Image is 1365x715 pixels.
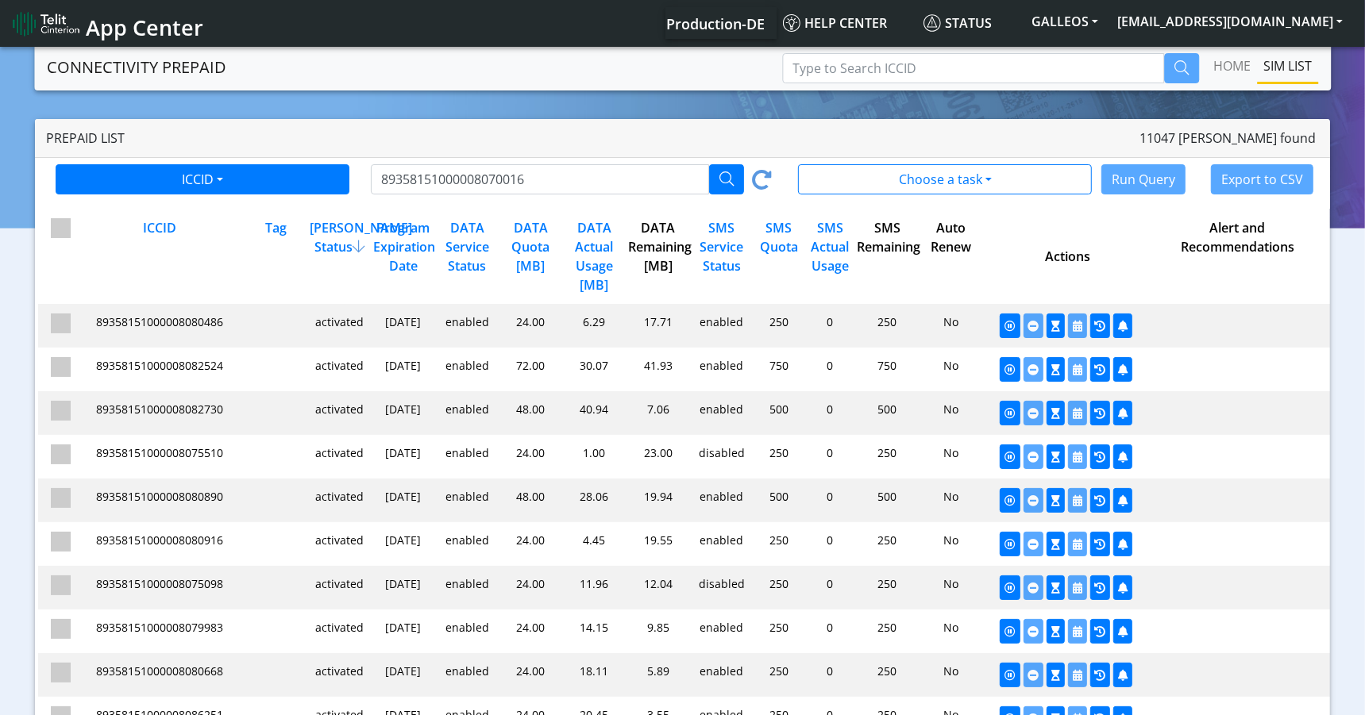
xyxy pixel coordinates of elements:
[1108,7,1352,36] button: [EMAIL_ADDRESS][DOMAIN_NAME]
[434,357,497,382] div: enabled
[561,575,624,600] div: 11.96
[96,445,223,460] span: 89358151000008075510
[434,619,497,644] div: enabled
[371,164,709,194] input: Type to Search ICCID/Tag
[854,444,917,469] div: 250
[854,532,917,556] div: 250
[434,663,497,687] div: enabled
[752,444,803,469] div: 250
[803,357,854,382] div: 0
[370,575,434,600] div: [DATE]
[1211,164,1313,194] button: Export to CSV
[625,313,688,338] div: 17.71
[307,218,370,294] div: [PERSON_NAME] Status
[688,575,752,600] div: disabled
[307,488,370,513] div: activated
[56,164,349,194] button: ICCID
[46,129,125,147] span: Prepaid List
[96,489,223,504] span: 89358151000008080890
[854,663,917,687] div: 250
[561,619,624,644] div: 14.15
[625,401,688,425] div: 7.06
[854,401,917,425] div: 500
[803,663,854,687] div: 0
[854,488,917,513] div: 500
[803,619,854,644] div: 0
[917,619,981,644] div: No
[497,218,561,294] div: DATA Quota [MB]
[688,532,752,556] div: enabled
[497,444,561,469] div: 24.00
[854,357,917,382] div: 750
[752,619,803,644] div: 250
[688,444,752,469] div: disabled
[1257,50,1318,82] a: SIM LIST
[497,357,561,382] div: 72.00
[370,357,434,382] div: [DATE]
[561,218,624,294] div: DATA Actual Usage [MB]
[688,357,752,382] div: enabled
[917,532,981,556] div: No
[307,575,370,600] div: activated
[688,663,752,687] div: enabled
[370,488,434,513] div: [DATE]
[803,218,854,294] div: SMS Actual Usage
[1101,164,1186,194] button: Run Query
[243,218,307,294] div: Tag
[625,619,688,644] div: 9.85
[497,401,561,425] div: 48.00
[782,53,1164,83] input: Type to Search ICCID
[370,532,434,556] div: [DATE]
[923,14,992,32] span: Status
[803,444,854,469] div: 0
[307,401,370,425] div: activated
[561,444,624,469] div: 1.00
[497,619,561,644] div: 24.00
[917,663,981,687] div: No
[307,619,370,644] div: activated
[625,357,688,382] div: 41.93
[625,488,688,513] div: 19.94
[777,7,917,39] a: Help center
[561,488,624,513] div: 28.06
[497,488,561,513] div: 48.00
[434,218,497,294] div: DATA Service Status
[1207,50,1257,82] a: Home
[854,218,917,294] div: SMS Remaining
[370,663,434,687] div: [DATE]
[73,218,243,294] div: ICCID
[752,663,803,687] div: 250
[917,7,1022,39] a: Status
[752,313,803,338] div: 250
[752,488,803,513] div: 500
[434,488,497,513] div: enabled
[917,444,981,469] div: No
[370,218,434,294] div: Program Expiration Date
[917,401,981,425] div: No
[917,575,981,600] div: No
[370,313,434,338] div: [DATE]
[370,619,434,644] div: [DATE]
[86,13,203,42] span: App Center
[625,575,688,600] div: 12.04
[688,619,752,644] div: enabled
[1022,7,1108,36] button: GALLEOS
[307,357,370,382] div: activated
[625,532,688,556] div: 19.55
[307,663,370,687] div: activated
[688,488,752,513] div: enabled
[666,14,765,33] span: Production-DE
[1151,218,1321,294] div: Alert and Recommendations
[561,401,624,425] div: 40.94
[497,532,561,556] div: 24.00
[854,313,917,338] div: 250
[917,357,981,382] div: No
[561,663,624,687] div: 18.11
[783,14,887,32] span: Help center
[625,663,688,687] div: 5.89
[625,444,688,469] div: 23.00
[96,663,223,678] span: 89358151000008080668
[96,358,223,373] span: 89358151000008082524
[688,313,752,338] div: enabled
[434,444,497,469] div: enabled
